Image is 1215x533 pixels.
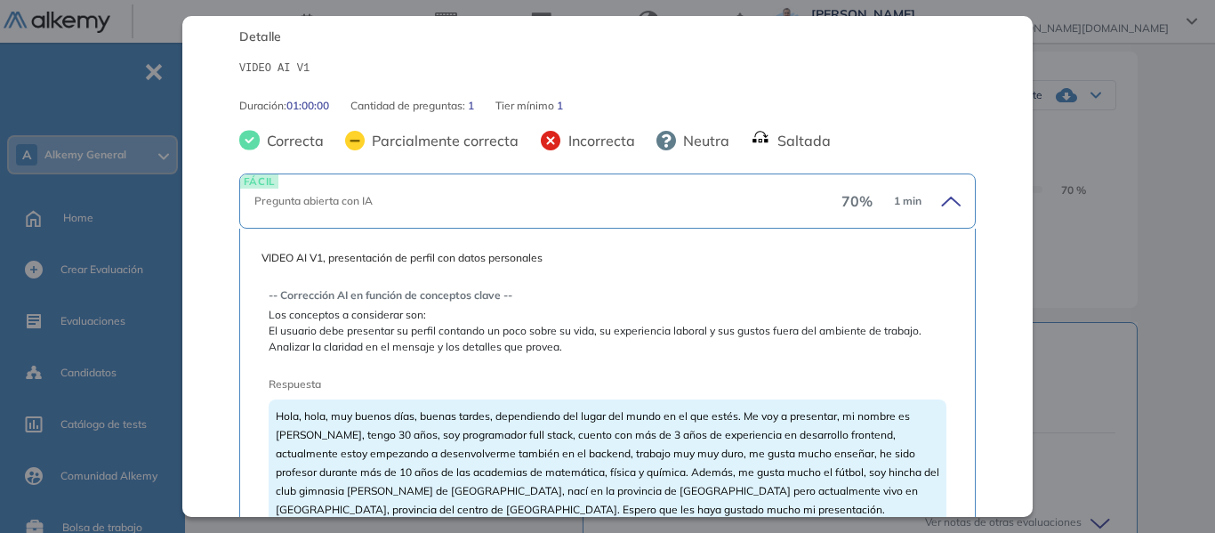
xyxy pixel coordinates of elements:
span: VIDEO AI V1, presentación de perfil con datos personales [262,250,953,266]
span: Respuesta [269,376,879,392]
span: 1 [557,98,563,114]
span: FÁCIL [240,174,278,188]
div: Widget de chat [1126,448,1215,533]
span: Cantidad de preguntas: [350,98,468,114]
span: Correcta [260,130,324,151]
span: 1 [468,98,474,114]
span: 01:00:00 [286,98,329,114]
span: El usuario debe presentar su perfil contando un poco sobre su vida, su experiencia laboral y sus ... [269,323,946,355]
span: Neutra [676,130,729,151]
span: Incorrecta [561,130,635,151]
span: Saltada [770,130,831,151]
span: 70 % [841,190,873,212]
pre: VIDEO AI V1 [239,61,976,77]
div: Pregunta abierta con IA [254,193,841,209]
span: Tier mínimo [495,98,557,114]
span: Los conceptos a considerar son: [269,307,946,323]
span: -- Corrección AI en función de conceptos clave -- [269,287,946,303]
span: 1 min [894,193,921,209]
iframe: Chat Widget [1126,448,1215,533]
span: Duración : [239,98,286,114]
span: Hola, hola, muy buenos días, buenas tardes, dependiendo del lugar del mundo en el que estés. Me v... [276,409,939,516]
span: Detalle [239,28,976,46]
span: Parcialmente correcta [365,130,519,151]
